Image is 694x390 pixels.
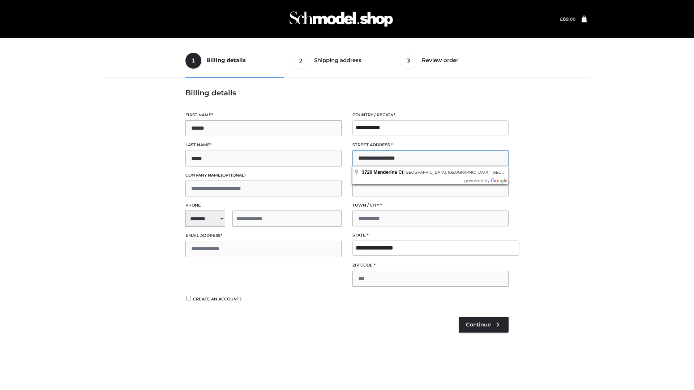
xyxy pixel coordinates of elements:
[185,202,342,209] label: Phone
[287,5,395,33] img: Schmodel Admin 964
[185,142,342,148] label: Last name
[185,296,192,300] input: Create an account?
[404,170,533,174] span: [GEOGRAPHIC_DATA], [GEOGRAPHIC_DATA], [GEOGRAPHIC_DATA]
[560,16,563,22] span: £
[459,317,509,333] a: Continue
[560,16,575,22] a: £89.00
[352,202,509,209] label: Town / City
[374,169,403,175] span: Manderina Ct
[185,112,342,118] label: First name
[352,112,509,118] label: Country / Region
[352,232,509,239] label: State
[352,262,509,269] label: ZIP Code
[185,88,509,97] h3: Billing details
[352,142,509,148] label: Street address
[466,321,491,328] span: Continue
[362,169,372,175] span: 3720
[185,232,342,239] label: Email address
[193,296,242,302] span: Create an account?
[221,173,246,178] span: (optional)
[560,16,575,22] bdi: 89.00
[185,172,342,179] label: Company name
